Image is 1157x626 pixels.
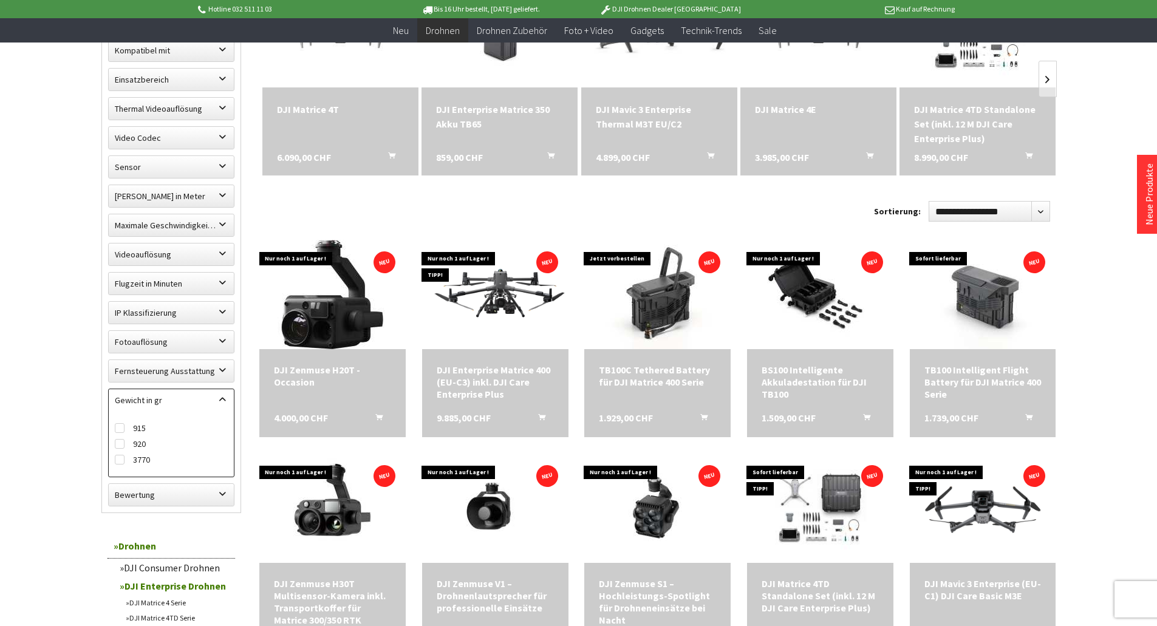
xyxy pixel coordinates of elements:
[422,454,568,563] img: DJI Zenmuse V1 – Drohnenlautsprecher für professionelle Einsätze
[765,2,955,16] p: Kauf auf Rechnung
[437,577,554,614] a: DJI Zenmuse V1 – Drohnenlautsprecher für professionelle Einsätze 978,00 CHF In den Warenkorb
[596,102,723,131] a: DJI Mavic 3 Enterprise Thermal M3T EU/C2 4.899,00 CHF In den Warenkorb
[762,577,879,614] a: DJI Matrice 4TD Standalone Set (inkl. 12 M DJI Care Enterprise Plus) 8.990,00 CHF In den Warenkorb
[109,243,234,265] label: Videoauflösung
[599,412,653,424] span: 1.929,00 CHF
[599,364,716,388] div: TB100C Tethered Battery für DJI Matrice 400 Serie
[596,102,723,131] div: DJI Mavic 3 Enterprise Thermal M3T EU/C2
[914,150,968,165] span: 8.990,00 CHF
[114,577,235,595] a: DJI Enterprise Drohnen
[393,24,409,36] span: Neu
[533,150,562,166] button: In den Warenkorb
[585,240,730,349] img: TB100C Tethered Battery für DJI Matrice 400 Serie
[115,420,228,436] label: 915
[109,360,234,382] label: Fernsteuerung Ausstattung
[109,156,234,178] label: Sensor
[274,364,391,388] div: DJI Zenmuse H20T - Occasion
[384,18,417,43] a: Neu
[762,364,879,400] a: BS100 Intelligente Akkuladestation für DJI TB100 1.509,00 CHF In den Warenkorb
[924,577,1042,602] a: DJI Mavic 3 Enterprise (EU-C1) DJI Care Basic M3E 3.569,00 CHF In den Warenkorb
[599,364,716,388] a: TB100C Tethered Battery für DJI Matrice 400 Serie 1.929,00 CHF In den Warenkorb
[278,240,387,349] img: DJI Zenmuse H20T - Occasion
[277,150,331,165] span: 6.090,00 CHF
[747,455,893,560] img: DJI Matrice 4TD Standalone Set (inkl. 12 M DJI Care Enterprise Plus)
[692,150,722,166] button: In den Warenkorb
[852,150,881,166] button: In den Warenkorb
[686,412,715,427] button: In den Warenkorb
[762,364,879,400] div: BS100 Intelligente Akkuladestation für DJI TB100
[109,484,234,506] label: Bewertung
[274,577,391,626] a: DJI Zenmuse H30T Multisensor-Kamera inkl. Transportkoffer für Matrice 300/350 RTK 11.990,00 CHF I...
[755,102,882,117] a: DJI Matrice 4E 3.985,00 CHF In den Warenkorb
[924,412,978,424] span: 1.739,00 CHF
[1143,163,1155,225] a: Neue Produkte
[115,436,228,452] label: 920
[109,302,234,324] label: IP Klassifizierung
[564,24,613,36] span: Foto + Video
[436,102,563,131] div: DJI Enterprise Matrice 350 Akku TB65
[274,412,328,424] span: 4.000,00 CHF
[924,364,1042,400] a: TB100 Intelligent Flight Battery für DJI Matrice 400 Serie 1.739,00 CHF In den Warenkorb
[109,214,234,236] label: Maximale Geschwindigkeit in km/h
[422,254,568,336] img: DJI Enterprise Matrice 400 (EU-C3) inkl. DJI Care Enterprise Plus
[596,150,650,165] span: 4.899,00 CHF
[437,412,491,424] span: 9.885,00 CHF
[109,331,234,353] label: Fotoauflösung
[109,69,234,90] label: Einsatzbereich
[599,577,716,626] a: DJI Zenmuse S1 – Hochleistungs-Spotlight für Drohneneinsätze bei Nacht 1.346,00 CHF In den Warenkorb
[115,452,228,468] label: 3770
[1011,150,1040,166] button: In den Warenkorb
[109,273,234,294] label: Flugzeit in Minuten
[274,364,391,388] a: DJI Zenmuse H20T - Occasion 4.000,00 CHF In den Warenkorb
[910,467,1056,549] img: DJI Mavic 3 Enterprise (EU-C1) DJI Care Basic M3E
[910,240,1055,349] img: TB100 Intelligent Flight Battery für DJI Matrice 400 Serie
[681,24,742,36] span: Technik-Trends
[437,577,554,614] div: DJI Zenmuse V1 – Drohnenlautsprecher für professionelle Einsätze
[109,98,234,120] label: Thermal Videoauflösung
[386,2,575,16] p: Bis 16 Uhr bestellt, [DATE] geliefert.
[477,24,547,36] span: Drohnen Zubehör
[259,454,405,563] img: DJI Zenmuse H30T Multisensor-Kamera inkl. Transportkoffer für Matrice 300/350 RTK
[436,150,483,165] span: 859,00 CHF
[755,150,809,165] span: 3.985,00 CHF
[672,18,750,43] a: Technik-Trends
[762,412,816,424] span: 1.509,00 CHF
[426,24,460,36] span: Drohnen
[120,610,235,625] a: DJI Matrice 4TD Serie
[755,102,882,117] div: DJI Matrice 4E
[437,364,554,400] div: DJI Enterprise Matrice 400 (EU-C3) inkl. DJI Care Enterprise Plus
[109,127,234,149] label: Video Codec
[361,412,390,427] button: In den Warenkorb
[748,240,892,349] img: BS100 Intelligente Akkuladestation für DJI TB100
[196,2,386,16] p: Hotline 032 511 11 03
[468,18,556,43] a: Drohnen Zubehör
[762,577,879,614] div: DJI Matrice 4TD Standalone Set (inkl. 12 M DJI Care Enterprise Plus)
[759,24,777,36] span: Sale
[120,595,235,610] a: DJI Matrice 4 Serie
[524,412,553,427] button: In den Warenkorb
[277,102,404,117] div: DJI Matrice 4T
[436,102,563,131] a: DJI Enterprise Matrice 350 Akku TB65 859,00 CHF In den Warenkorb
[575,2,765,16] p: DJI Drohnen Dealer [GEOGRAPHIC_DATA]
[556,18,622,43] a: Foto + Video
[114,559,235,577] a: DJI Consumer Drohnen
[109,185,234,207] label: Maximale Flughöhe in Meter
[914,102,1041,146] a: DJI Matrice 4TD Standalone Set (inkl. 12 M DJI Care Enterprise Plus) 8.990,00 CHF In den Warenkorb
[599,577,716,626] div: DJI Zenmuse S1 – Hochleistungs-Spotlight für Drohneneinsätze bei Nacht
[622,18,672,43] a: Gadgets
[374,150,403,166] button: In den Warenkorb
[585,454,731,563] img: DJI Zenmuse S1 – Hochleistungs-Spotlight für Drohneneinsätze bei Nacht
[437,364,554,400] a: DJI Enterprise Matrice 400 (EU-C3) inkl. DJI Care Enterprise Plus 9.885,00 CHF In den Warenkorb
[914,102,1041,146] div: DJI Matrice 4TD Standalone Set (inkl. 12 M DJI Care Enterprise Plus)
[848,412,878,427] button: In den Warenkorb
[109,389,234,411] label: Gewicht in gr
[108,534,235,559] a: Drohnen
[924,364,1042,400] div: TB100 Intelligent Flight Battery für DJI Matrice 400 Serie
[924,577,1042,602] div: DJI Mavic 3 Enterprise (EU-C1) DJI Care Basic M3E
[274,577,391,626] div: DJI Zenmuse H30T Multisensor-Kamera inkl. Transportkoffer für Matrice 300/350 RTK
[630,24,664,36] span: Gadgets
[1011,412,1040,427] button: In den Warenkorb
[750,18,785,43] a: Sale
[109,39,234,61] label: Kompatibel mit
[417,18,468,43] a: Drohnen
